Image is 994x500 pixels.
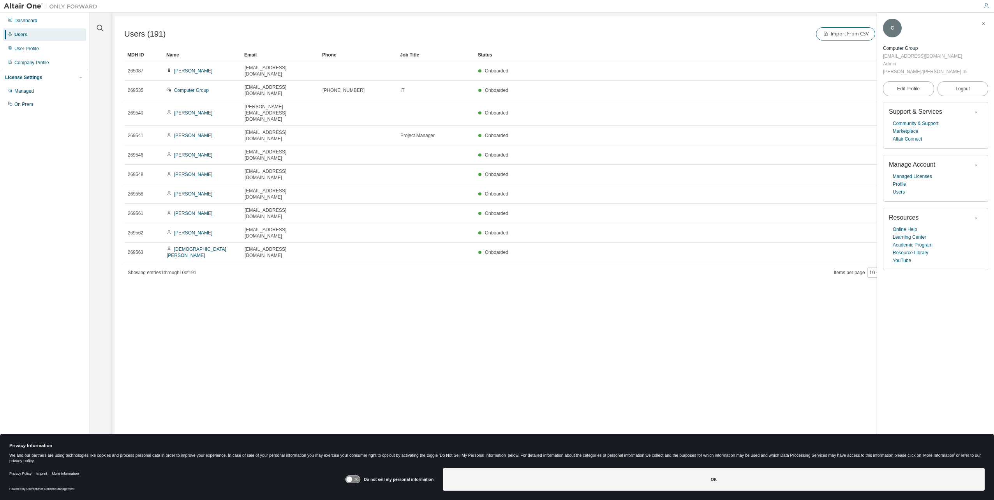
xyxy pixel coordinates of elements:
[883,52,967,60] div: [EMAIL_ADDRESS][DOMAIN_NAME]
[893,173,932,180] a: Managed Licenses
[869,269,880,276] button: 10
[128,110,143,116] span: 269540
[893,120,938,127] a: Community & Support
[400,87,405,93] span: IT
[883,44,967,52] div: Computer Group
[166,49,238,61] div: Name
[883,60,967,68] div: Admin
[400,132,435,139] span: Project Manager
[485,152,508,158] span: Onboarded
[245,207,315,220] span: [EMAIL_ADDRESS][DOMAIN_NAME]
[174,88,209,93] a: Computer Group
[897,86,920,92] span: Edit Profile
[14,46,39,52] div: User Profile
[485,172,508,177] span: Onboarded
[14,88,34,94] div: Managed
[883,81,934,96] a: Edit Profile
[816,27,875,40] button: Import From CSV
[128,210,143,217] span: 269561
[485,133,508,138] span: Onboarded
[889,214,918,221] span: Resources
[938,81,989,96] button: Logout
[174,133,213,138] a: [PERSON_NAME]
[128,249,143,255] span: 269563
[478,49,940,61] div: Status
[893,127,918,135] a: Marketplace
[893,257,911,264] a: YouTube
[245,129,315,142] span: [EMAIL_ADDRESS][DOMAIN_NAME]
[14,32,27,38] div: Users
[128,270,196,275] span: Showing entries 1 through 10 of 191
[14,60,49,66] div: Company Profile
[893,135,922,143] a: Altair Connect
[893,233,926,241] a: Learning Center
[834,268,882,278] span: Items per page
[322,49,394,61] div: Phone
[128,87,143,93] span: 269535
[893,188,905,196] a: Users
[893,225,917,233] a: Online Help
[5,74,42,81] div: License Settings
[889,108,942,115] span: Support & Services
[167,246,226,258] a: [DEMOGRAPHIC_DATA][PERSON_NAME]
[245,104,315,122] span: [PERSON_NAME][EMAIL_ADDRESS][DOMAIN_NAME]
[245,65,315,77] span: [EMAIL_ADDRESS][DOMAIN_NAME]
[955,85,970,93] span: Logout
[893,180,906,188] a: Profile
[174,211,213,216] a: [PERSON_NAME]
[485,110,508,116] span: Onboarded
[485,68,508,74] span: Onboarded
[891,25,894,31] span: C
[174,191,213,197] a: [PERSON_NAME]
[124,30,166,39] span: Users (191)
[128,132,143,139] span: 269541
[128,191,143,197] span: 269558
[128,152,143,158] span: 269546
[893,241,932,249] a: Academic Program
[245,149,315,161] span: [EMAIL_ADDRESS][DOMAIN_NAME]
[174,68,213,74] a: [PERSON_NAME]
[127,49,160,61] div: MDH ID
[128,68,143,74] span: 265087
[245,188,315,200] span: [EMAIL_ADDRESS][DOMAIN_NAME]
[128,171,143,178] span: 269548
[485,230,508,236] span: Onboarded
[244,49,316,61] div: Email
[174,172,213,177] a: [PERSON_NAME]
[485,88,508,93] span: Onboarded
[4,2,101,10] img: Altair One
[323,87,365,93] span: [PHONE_NUMBER]
[245,84,315,97] span: [EMAIL_ADDRESS][DOMAIN_NAME]
[174,110,213,116] a: [PERSON_NAME]
[883,68,967,76] div: [PERSON_NAME]/[PERSON_NAME] Inc.
[245,246,315,259] span: [EMAIL_ADDRESS][DOMAIN_NAME]
[245,168,315,181] span: [EMAIL_ADDRESS][DOMAIN_NAME]
[14,101,33,107] div: On Prem
[893,249,928,257] a: Resource Library
[400,49,472,61] div: Job Title
[485,211,508,216] span: Onboarded
[174,230,213,236] a: [PERSON_NAME]
[889,161,935,168] span: Manage Account
[174,152,213,158] a: [PERSON_NAME]
[14,18,37,24] div: Dashboard
[485,250,508,255] span: Onboarded
[128,230,143,236] span: 269562
[485,191,508,197] span: Onboarded
[245,227,315,239] span: [EMAIL_ADDRESS][DOMAIN_NAME]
